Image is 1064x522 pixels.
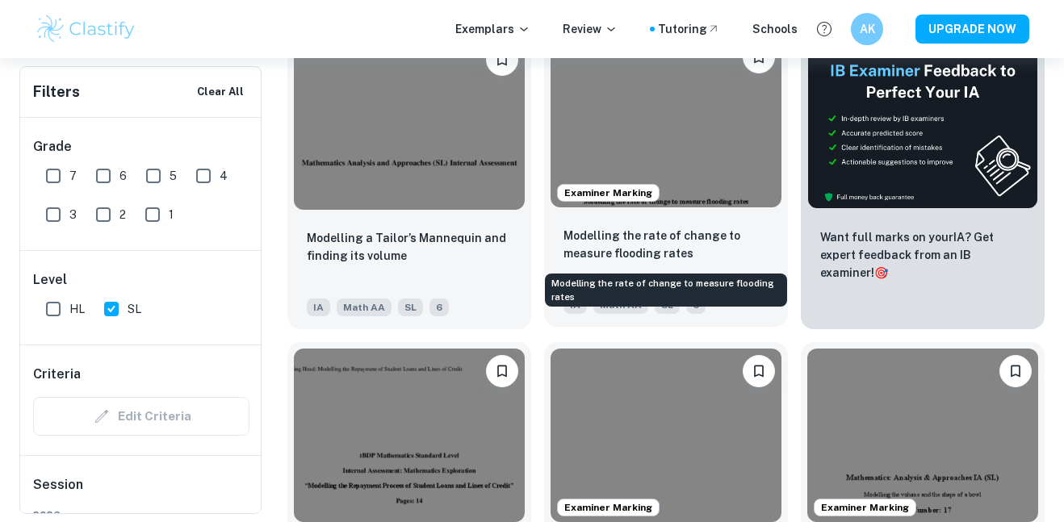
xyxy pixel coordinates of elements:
img: Math AA IA example thumbnail: Modelling Italy’s Population and Finding [551,349,781,521]
button: Help and Feedback [811,15,838,43]
h6: Filters [33,81,80,103]
span: Examiner Marking [558,500,659,515]
div: Criteria filters are unavailable when searching by topic [33,397,249,436]
span: 6 [429,299,449,316]
img: Math AA IA example thumbnail: Modelling the rate of change to measure [551,35,781,207]
button: Bookmark [999,355,1032,387]
h6: Criteria [33,365,81,384]
a: Examiner MarkingBookmarkModelling the rate of change to measure flooding ratesIAMath AASL6 [544,31,788,329]
span: 4 [220,167,228,185]
p: Want full marks on your IA ? Get expert feedback from an IB examiner! [820,228,1025,282]
img: Math AA IA example thumbnail: Modelling a Tailor’s Mannequin and findi [294,37,525,210]
span: 2026 [33,507,249,522]
span: 1 [169,206,174,223]
span: 6 [119,167,127,185]
p: Modelling the rate of change to measure flooding rates [563,227,769,262]
a: Schools [752,20,798,38]
h6: AK [858,20,877,38]
button: Bookmark [486,44,518,76]
span: 7 [69,167,77,185]
span: SL [128,300,141,318]
p: Exemplars [455,20,530,38]
a: Tutoring [658,20,720,38]
span: Examiner Marking [815,500,915,515]
button: Bookmark [486,355,518,387]
button: Bookmark [743,355,775,387]
img: Thumbnail [807,37,1038,209]
button: UPGRADE NOW [915,15,1029,44]
span: 2 [119,206,126,223]
span: IA [307,299,330,316]
h6: Level [33,270,249,290]
img: Math AA IA example thumbnail: Modelling the Repayment Process of Stude [294,349,525,521]
h6: Session [33,475,249,507]
a: ThumbnailWant full marks on yourIA? Get expert feedback from an IB examiner! [801,31,1045,329]
span: HL [69,300,85,318]
span: Math AA [337,299,392,316]
button: Clear All [193,80,248,104]
div: Modelling the rate of change to measure flooding rates [545,274,787,307]
p: Modelling a Tailor’s Mannequin and finding its volume [307,229,512,265]
p: Review [563,20,618,38]
img: Math AA IA example thumbnail: Modelling the volume and the shape of a [807,349,1038,521]
span: Examiner Marking [558,186,659,200]
img: Clastify logo [35,13,137,45]
span: SL [398,299,423,316]
button: AK [851,13,883,45]
span: 5 [170,167,177,185]
a: BookmarkModelling a Tailor’s Mannequin and finding its volumeIAMath AASL6 [287,31,531,329]
span: 3 [69,206,77,223]
h6: Grade [33,137,249,157]
span: 🎯 [874,266,888,279]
